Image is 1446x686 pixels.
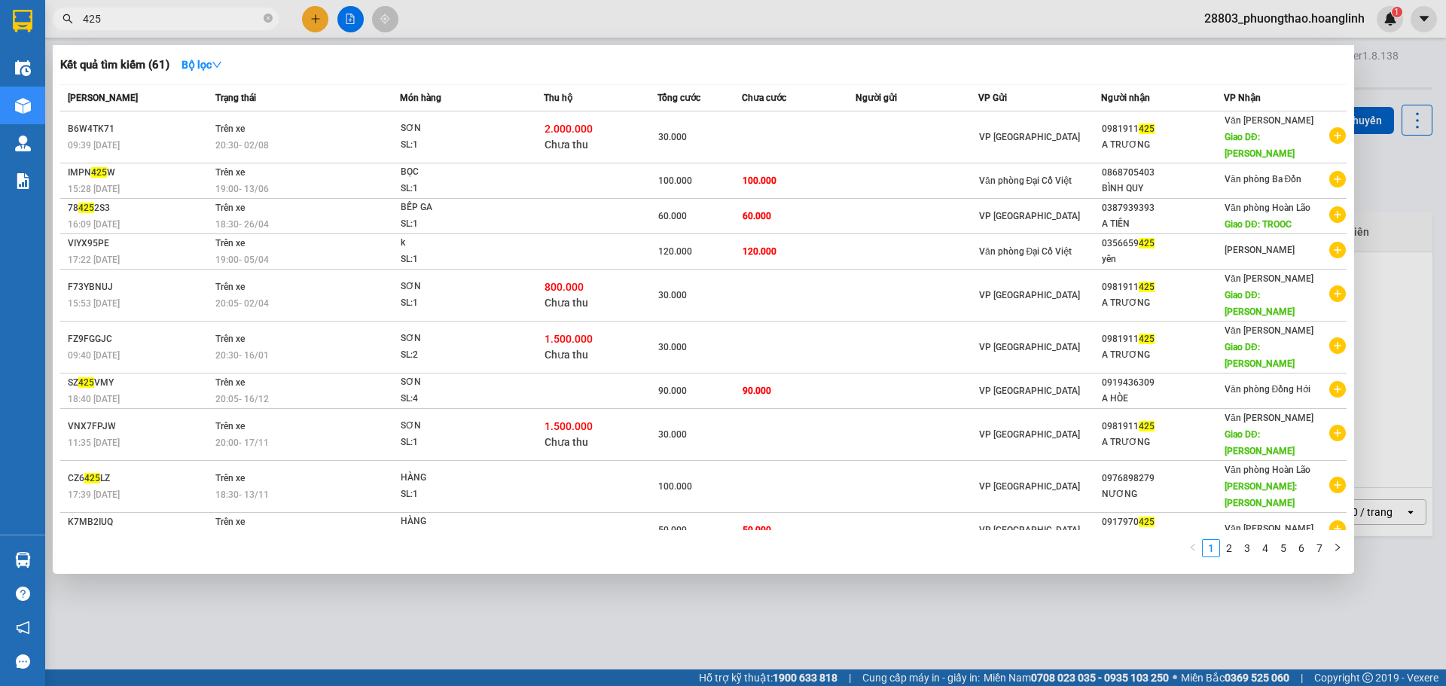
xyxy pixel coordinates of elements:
div: SL: 1 [401,486,514,503]
li: Next Page [1329,539,1347,557]
img: warehouse-icon [15,136,31,151]
div: 78 2S3 [68,200,211,216]
div: SƠN [401,374,514,391]
span: Văn phòng Hoàn Lão [1225,203,1310,213]
span: Giao DĐ: [PERSON_NAME] [1225,290,1295,317]
span: 1.500.000 [545,333,593,345]
a: 1 [1203,540,1219,556]
span: left [1188,543,1197,552]
span: 20:00 - 17/11 [215,438,269,448]
span: 120.000 [743,246,776,257]
div: SL: 1 [401,434,514,451]
span: Văn [PERSON_NAME] [1225,325,1313,336]
span: plus-circle [1329,477,1346,493]
span: 20:30 - 16/01 [215,350,269,361]
span: 16:09 [DATE] [68,219,120,230]
div: SƠN [401,279,514,295]
div: A HÒE [1102,391,1223,407]
span: 800.000 [545,281,584,293]
div: K7MB2IUQ [68,514,211,530]
span: Giao DĐ: [PERSON_NAME] [1225,429,1295,456]
div: F73YBNUJ [68,279,211,295]
input: Tìm tên, số ĐT hoặc mã đơn [83,11,261,27]
span: 1.500.000 [545,420,593,432]
li: 5 [1274,539,1292,557]
span: close-circle [264,14,273,23]
span: 20:05 - 02/04 [215,298,269,309]
div: yên [1102,252,1223,267]
span: VP [GEOGRAPHIC_DATA] [979,132,1080,142]
span: 425 [1139,282,1155,292]
li: 3 [1238,539,1256,557]
span: 425 [78,203,94,213]
a: 3 [1239,540,1255,556]
span: 60.000 [743,211,771,221]
span: 100.000 [658,481,692,492]
span: 20:05 - 16/12 [215,394,269,404]
div: A TÙNG [1102,530,1223,546]
span: 18:30 - 26/04 [215,219,269,230]
span: Người nhận [1101,93,1150,103]
span: Chưa thu [545,139,588,151]
div: B6W4TK71 [68,121,211,137]
span: Trên xe [215,203,245,213]
li: 2 [1220,539,1238,557]
span: Giao DĐ: [PERSON_NAME] [1225,132,1295,159]
span: 20:30 - 02/08 [215,140,269,151]
button: right [1329,539,1347,557]
div: HÀNG [401,514,514,530]
span: plus-circle [1329,206,1346,223]
span: Trên xe [215,421,245,431]
span: 425 [91,167,107,178]
button: Bộ lọcdown [169,53,234,77]
span: 100.000 [658,175,692,186]
span: notification [16,620,30,635]
span: Chưa cước [742,93,786,103]
span: 18:40 [DATE] [68,394,120,404]
a: 5 [1275,540,1292,556]
span: question-circle [16,587,30,601]
span: Trên xe [215,473,245,483]
div: 0919436309 [1102,375,1223,391]
span: Tổng cước [657,93,700,103]
span: Trên xe [215,238,245,248]
h3: Kết quả tìm kiếm ( 61 ) [60,57,169,73]
span: VP [GEOGRAPHIC_DATA] [979,211,1080,221]
span: 120.000 [658,246,692,257]
div: A TRƯƠNG [1102,347,1223,363]
div: SƠN [401,331,514,347]
span: VP [GEOGRAPHIC_DATA] [979,386,1080,396]
span: Giao DĐ: [PERSON_NAME] [1225,342,1295,369]
div: 0981911 [1102,419,1223,434]
span: [PERSON_NAME]: [PERSON_NAME] [1225,481,1297,508]
span: VP [GEOGRAPHIC_DATA] [979,481,1080,492]
span: 50.000 [743,525,771,535]
span: 30.000 [658,290,687,300]
div: SL: 1 [401,181,514,197]
div: VNX7FPJW [68,419,211,434]
span: VP [GEOGRAPHIC_DATA] [979,342,1080,352]
span: Món hàng [400,93,441,103]
span: 09:40 [DATE] [68,350,120,361]
span: Văn phòng Đại Cồ Việt [979,175,1072,186]
strong: Bộ lọc [182,59,222,71]
span: Trên xe [215,123,245,134]
span: 425 [1139,334,1155,344]
span: Trên xe [215,377,245,388]
span: Văn phòng Ba Đồn [1225,174,1301,184]
div: SƠN [401,418,514,434]
span: 425 [1139,238,1155,248]
span: 30.000 [658,342,687,352]
span: 15:53 [DATE] [68,298,120,309]
div: NƯƠNG [1102,486,1223,502]
div: IMPN W [68,165,211,181]
div: BẾP GA [401,200,514,216]
span: [PERSON_NAME] [68,93,138,103]
div: A TRƯƠNG [1102,434,1223,450]
li: 1 [1202,539,1220,557]
span: plus-circle [1329,127,1346,144]
img: warehouse-icon [15,552,31,568]
a: 7 [1311,540,1328,556]
span: 425 [78,377,94,388]
span: [PERSON_NAME] [1225,245,1295,255]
